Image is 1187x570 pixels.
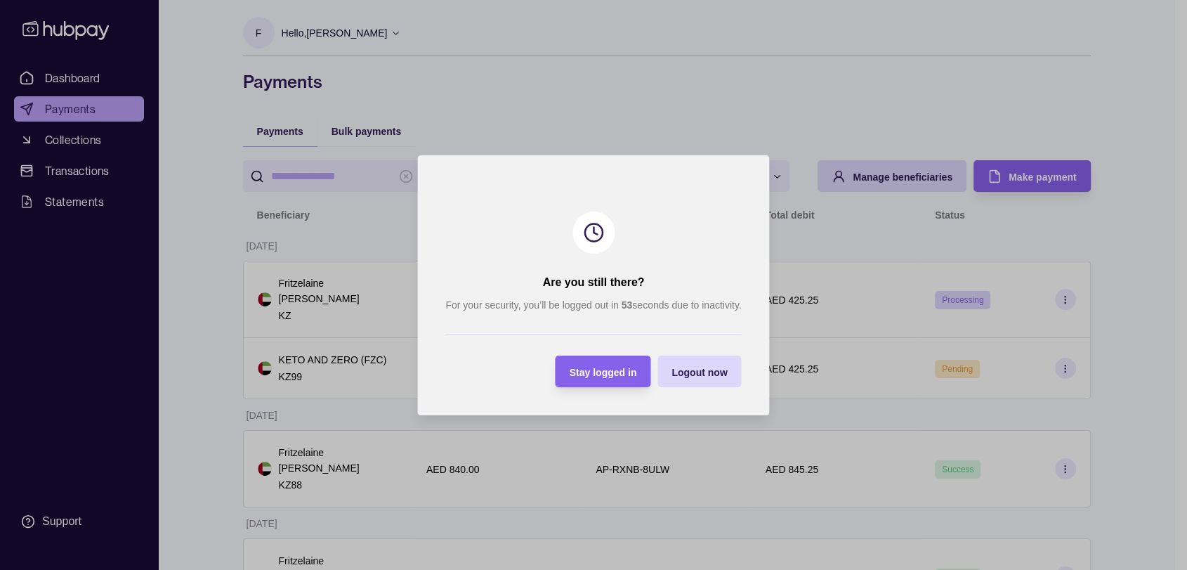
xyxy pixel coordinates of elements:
span: Stay logged in [570,366,637,377]
span: Logout now [671,366,727,377]
p: For your security, you’ll be logged out in seconds due to inactivity. [445,297,741,313]
h2: Are you still there? [543,275,645,290]
button: Logout now [657,356,741,387]
strong: 53 [622,299,633,311]
button: Stay logged in [556,356,651,387]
